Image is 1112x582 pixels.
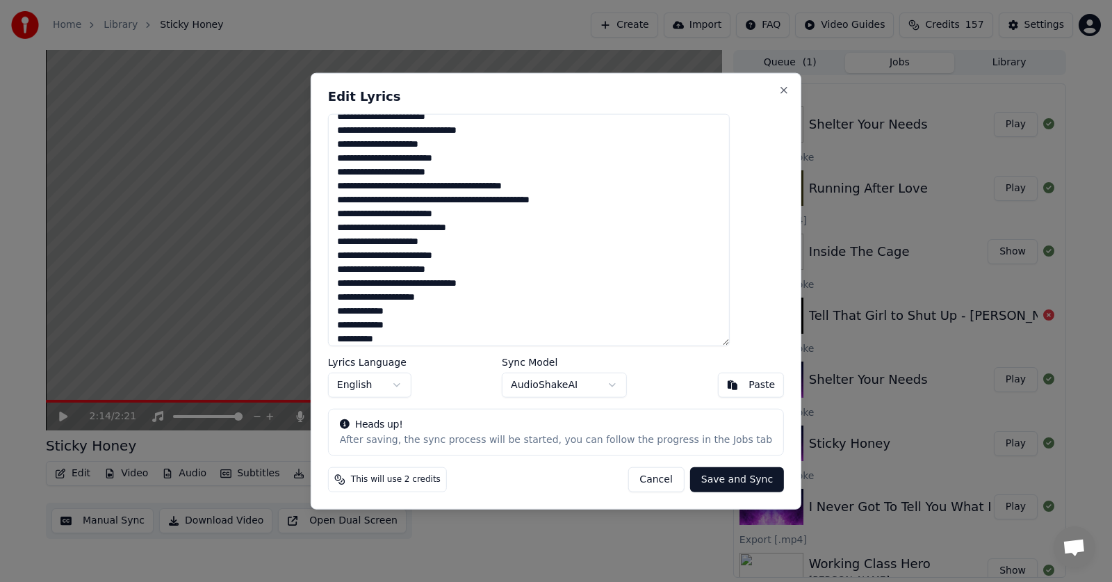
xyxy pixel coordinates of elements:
[690,467,784,492] button: Save and Sync
[749,378,775,392] div: Paste
[628,467,684,492] button: Cancel
[328,357,411,367] label: Lyrics Language
[340,433,772,447] div: After saving, the sync process will be started, you can follow the progress in the Jobs tab
[351,474,441,485] span: This will use 2 credits
[328,90,784,102] h2: Edit Lyrics
[340,418,772,432] div: Heads up!
[502,357,627,367] label: Sync Model
[717,373,784,398] button: Paste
